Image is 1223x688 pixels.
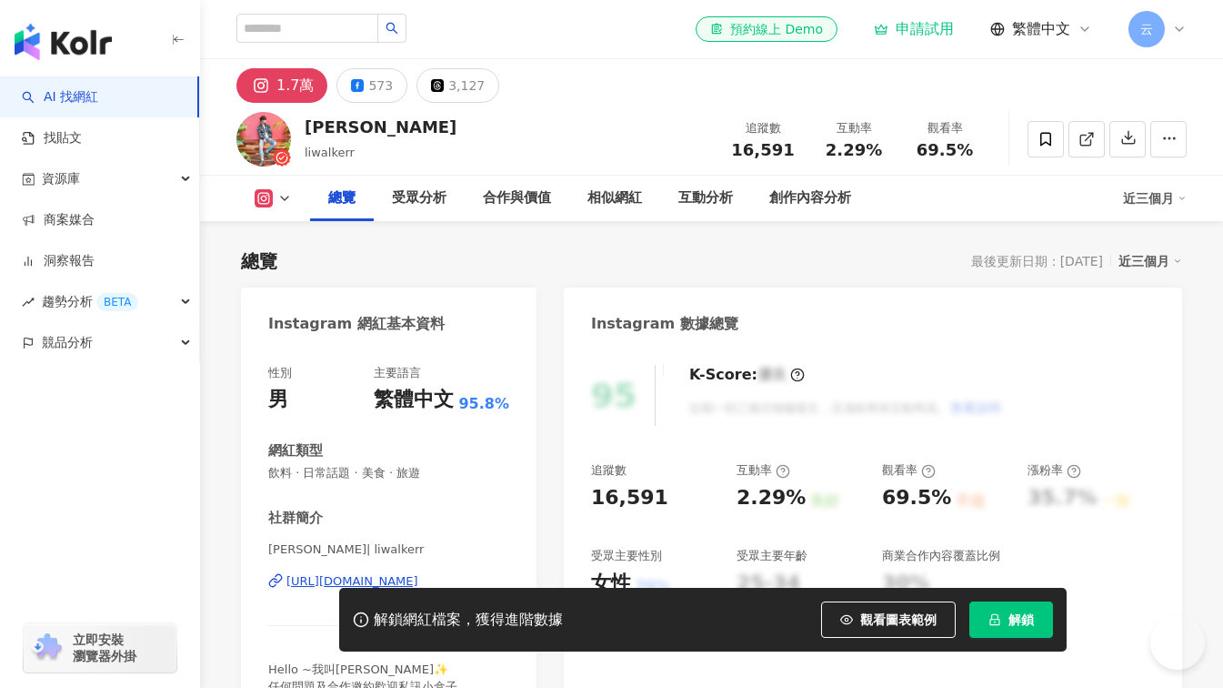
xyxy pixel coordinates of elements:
[286,573,418,590] div: [URL][DOMAIN_NAME]
[882,548,1000,564] div: 商業合作內容覆蓋比例
[860,612,937,627] span: 觀看圖表範例
[1028,462,1081,479] div: 漲粉率
[22,211,95,229] a: 商案媒合
[483,187,551,209] div: 合作與價值
[1012,19,1070,39] span: 繁體中文
[910,119,979,137] div: 觀看率
[374,386,454,414] div: 繁體中文
[591,570,631,598] div: 女性
[268,314,445,334] div: Instagram 網紅基本資料
[15,24,112,60] img: logo
[268,465,509,481] span: 飲料 · 日常話題 · 美食 · 旅遊
[268,509,323,528] div: 社群簡介
[328,187,356,209] div: 總覽
[305,146,355,159] span: liwalkerr
[268,386,288,414] div: 男
[22,129,82,147] a: 找貼文
[591,314,738,334] div: Instagram 數據總覽
[969,602,1053,638] button: 解鎖
[22,296,35,309] span: rise
[22,88,98,106] a: searchAI 找網紅
[386,22,398,35] span: search
[591,462,627,479] div: 追蹤數
[268,573,509,590] a: [URL][DOMAIN_NAME]
[96,293,138,311] div: BETA
[988,613,1001,626] span: lock
[448,73,485,98] div: 3,127
[236,112,291,167] img: KOL Avatar
[882,484,951,512] div: 69.5%
[737,462,790,479] div: 互動率
[1118,249,1182,273] div: 近三個月
[826,141,882,159] span: 2.29%
[392,187,446,209] div: 受眾分析
[769,187,851,209] div: 創作內容分析
[591,484,668,512] div: 16,591
[728,119,797,137] div: 追蹤數
[737,548,807,564] div: 受眾主要年齡
[268,441,323,460] div: 網紅類型
[29,633,65,663] img: chrome extension
[917,141,973,159] span: 69.5%
[276,73,314,98] div: 1.7萬
[874,20,954,38] a: 申請試用
[710,20,823,38] div: 預約線上 Demo
[696,16,837,42] a: 預約線上 Demo
[587,187,642,209] div: 相似網紅
[268,541,509,558] span: [PERSON_NAME]| liwalkerr
[731,140,794,159] span: 16,591
[241,248,277,274] div: 總覽
[22,252,95,270] a: 洞察報告
[42,322,93,363] span: 競品分析
[971,254,1103,268] div: 最後更新日期：[DATE]
[678,187,733,209] div: 互動分析
[368,73,393,98] div: 573
[1008,612,1034,627] span: 解鎖
[1123,184,1187,213] div: 近三個月
[24,623,176,673] a: chrome extension立即安裝 瀏覽器外掛
[458,394,509,414] span: 95.8%
[374,611,563,630] div: 解鎖網紅檔案，獲得進階數據
[821,602,956,638] button: 觀看圖表範例
[689,365,805,385] div: K-Score :
[819,119,888,137] div: 互動率
[236,68,327,103] button: 1.7萬
[336,68,407,103] button: 573
[882,462,936,479] div: 觀看率
[416,68,499,103] button: 3,127
[268,365,292,381] div: 性別
[42,281,138,322] span: 趨勢分析
[374,365,421,381] div: 主要語言
[591,548,662,564] div: 受眾主要性別
[1140,19,1153,39] span: 云
[737,484,806,512] div: 2.29%
[42,158,80,199] span: 資源庫
[73,632,136,664] span: 立即安裝 瀏覽器外掛
[305,116,456,138] div: [PERSON_NAME]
